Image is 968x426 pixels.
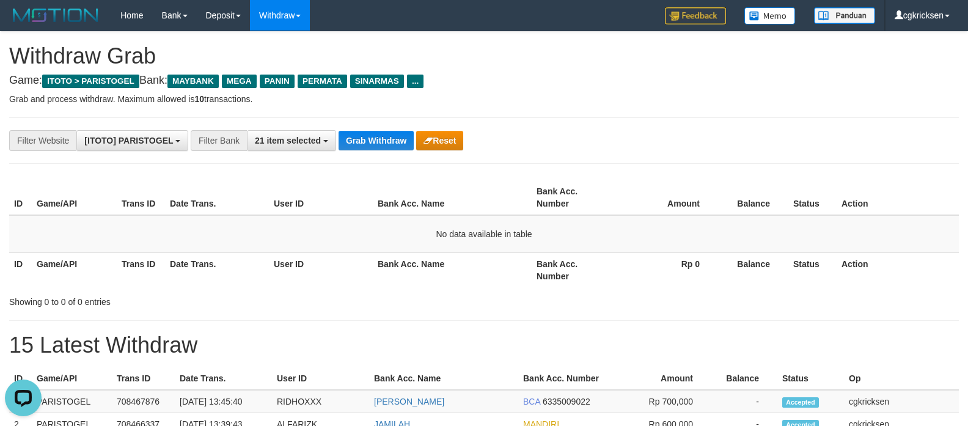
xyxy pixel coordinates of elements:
span: PERMATA [298,75,347,88]
th: ID [9,252,32,287]
h1: 15 Latest Withdraw [9,333,959,358]
td: [DATE] 13:45:40 [175,390,272,413]
th: Action [837,252,959,287]
span: [ITOTO] PARISTOGEL [84,136,173,145]
th: Balance [718,180,788,215]
th: Trans ID [117,252,165,287]
th: Balance [711,367,777,390]
img: Button%20Memo.svg [744,7,796,24]
th: Date Trans. [165,180,269,215]
div: Filter Website [9,130,76,151]
th: Bank Acc. Name [369,367,518,390]
a: [PERSON_NAME] [374,397,444,406]
td: - [711,390,777,413]
span: PANIN [260,75,295,88]
img: MOTION_logo.png [9,6,102,24]
span: 21 item selected [255,136,321,145]
span: BCA [523,397,540,406]
th: Action [837,180,959,215]
button: Grab Withdraw [339,131,414,150]
button: Open LiveChat chat widget [5,5,42,42]
th: Amount [617,180,718,215]
th: Status [788,180,837,215]
th: User ID [269,252,373,287]
th: Op [844,367,959,390]
th: ID [9,367,32,390]
span: MEGA [222,75,257,88]
th: Status [788,252,837,287]
th: Game/API [32,252,117,287]
button: [ITOTO] PARISTOGEL [76,130,188,151]
th: Bank Acc. Name [373,180,532,215]
th: Date Trans. [175,367,272,390]
th: Game/API [32,180,117,215]
img: panduan.png [814,7,875,24]
th: Trans ID [112,367,175,390]
button: 21 item selected [247,130,336,151]
th: Date Trans. [165,252,269,287]
span: Copy 6335009022 to clipboard [543,397,590,406]
th: Balance [718,252,788,287]
h1: Withdraw Grab [9,44,959,68]
th: Bank Acc. Name [373,252,532,287]
div: Showing 0 to 0 of 0 entries [9,291,394,308]
td: PARISTOGEL [32,390,112,413]
span: Accepted [782,397,819,408]
th: Bank Acc. Number [532,252,617,287]
th: User ID [269,180,373,215]
td: Rp 700,000 [616,390,711,413]
th: User ID [272,367,369,390]
div: Filter Bank [191,130,247,151]
th: Amount [616,367,711,390]
th: Bank Acc. Number [532,180,617,215]
span: MAYBANK [167,75,219,88]
strong: 10 [194,94,204,104]
th: Game/API [32,367,112,390]
th: ID [9,180,32,215]
span: ITOTO > PARISTOGEL [42,75,139,88]
td: 708467876 [112,390,175,413]
td: RIDHOXXX [272,390,369,413]
th: Bank Acc. Number [518,367,616,390]
td: cgkricksen [844,390,959,413]
td: No data available in table [9,215,959,253]
h4: Game: Bank: [9,75,959,87]
p: Grab and process withdraw. Maximum allowed is transactions. [9,93,959,105]
img: Feedback.jpg [665,7,726,24]
th: Rp 0 [617,252,718,287]
th: Trans ID [117,180,165,215]
span: ... [407,75,424,88]
button: Reset [416,131,463,150]
th: Status [777,367,844,390]
span: SINARMAS [350,75,404,88]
